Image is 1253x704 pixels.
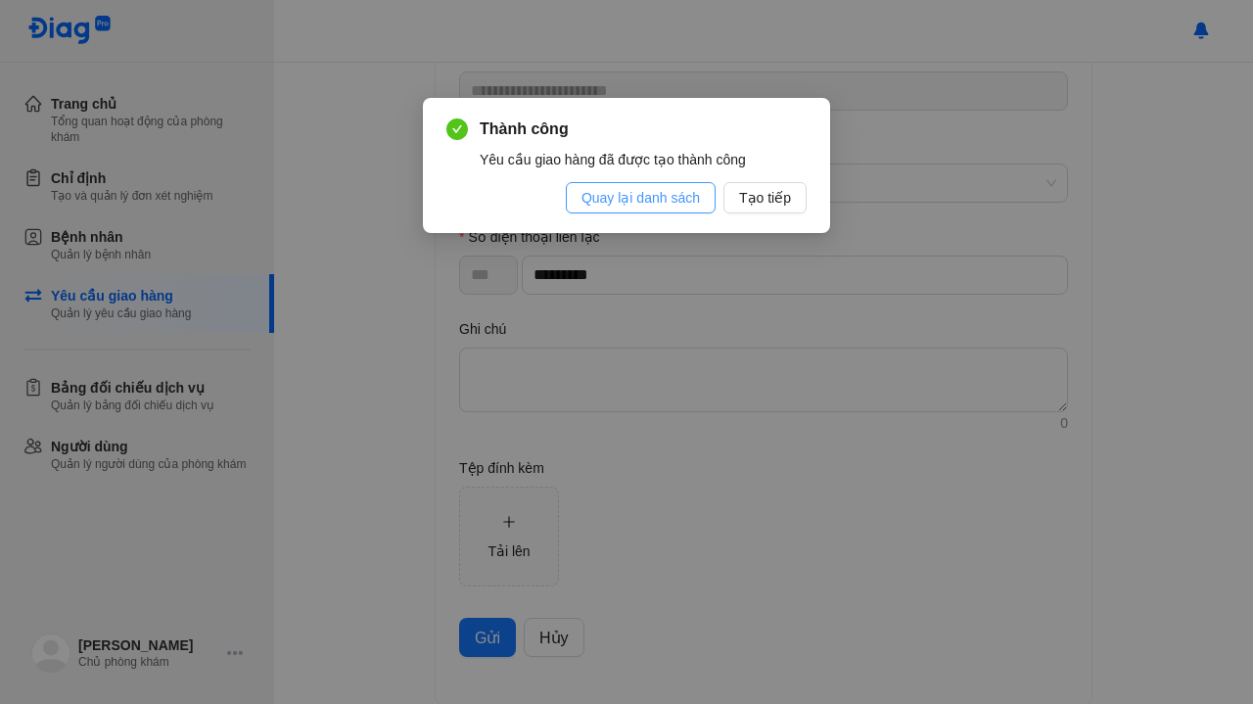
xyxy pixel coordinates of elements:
span: Quay lại danh sách [581,187,700,209]
span: check-circle [446,118,468,140]
span: Tạo tiếp [739,187,791,209]
span: Thành công [480,117,807,141]
button: Tạo tiếp [723,182,807,213]
button: Quay lại danh sách [566,182,716,213]
div: Yêu cầu giao hàng đã được tạo thành công [480,149,807,170]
